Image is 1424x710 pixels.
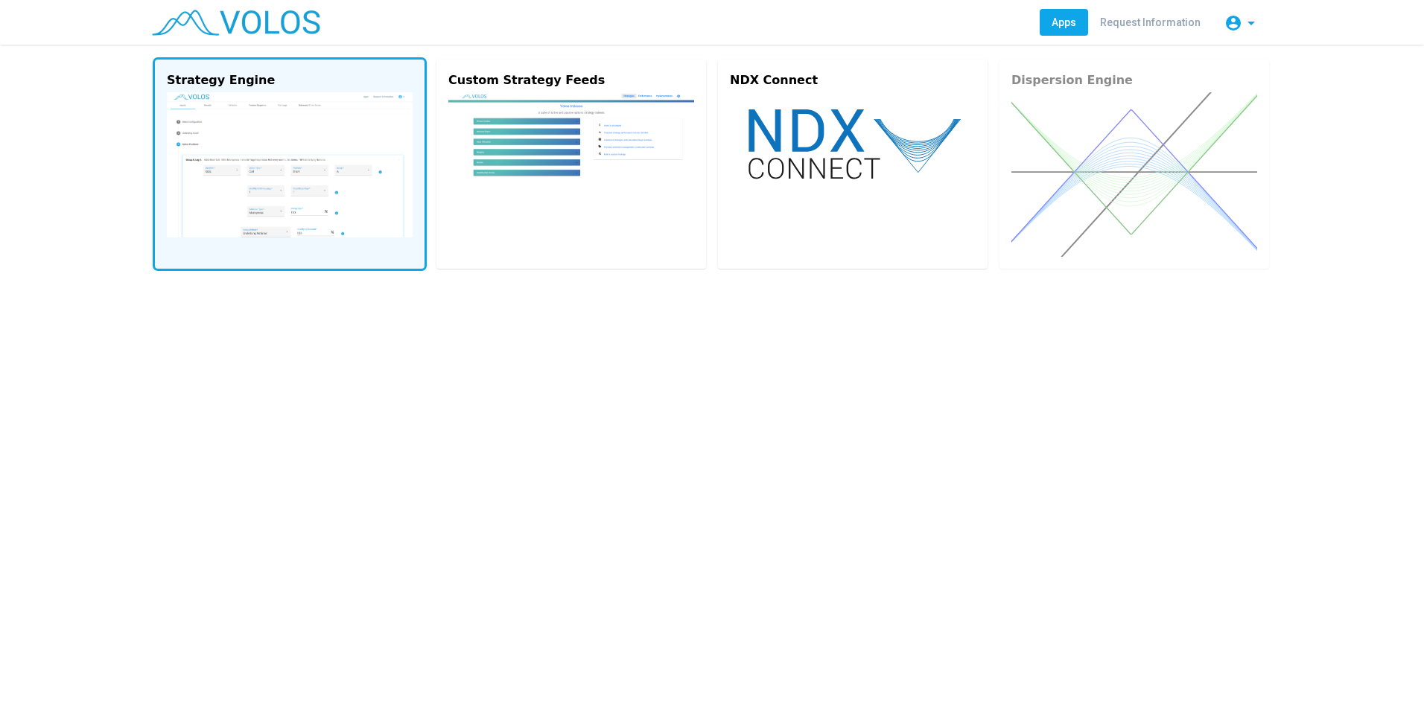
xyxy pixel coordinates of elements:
[448,71,694,89] div: Custom Strategy Feeds
[1052,16,1076,28] span: Apps
[1040,9,1088,36] a: Apps
[448,92,694,209] img: custom.png
[1088,9,1212,36] a: Request Information
[1224,14,1242,32] mat-icon: account_circle
[1011,71,1257,89] div: Dispersion Engine
[730,92,976,194] img: ndx-connect.svg
[1100,16,1201,28] span: Request Information
[167,92,413,237] img: strategy-engine.png
[730,71,976,89] div: NDX Connect
[1011,92,1257,257] img: dispersion.svg
[1242,14,1260,32] mat-icon: arrow_drop_down
[167,71,413,89] div: Strategy Engine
